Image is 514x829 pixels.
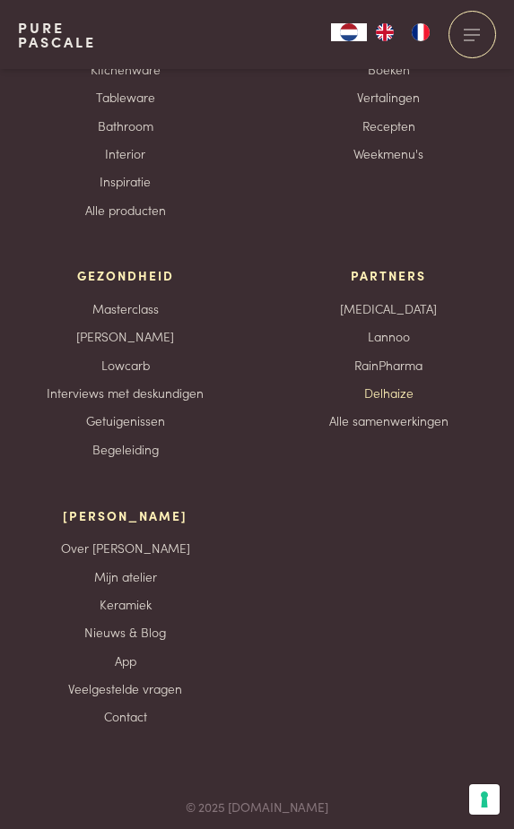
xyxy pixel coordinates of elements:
[367,23,439,41] ul: Language list
[91,60,161,79] a: Kitchenware
[68,679,182,698] a: Veelgestelde vragen
[367,23,403,41] a: EN
[86,411,165,430] a: Getuigenissen
[85,201,166,220] a: Alle producten
[368,60,410,79] a: Boeken
[353,144,423,163] a: Weekmenu's
[84,623,166,642] a: Nieuws & Blog
[18,798,496,816] span: © 2025 [DOMAIN_NAME]
[469,784,500,815] button: Uw voorkeuren voor toestemming voor trackingtechnologieën
[331,23,367,41] div: Language
[100,172,151,191] a: Inspiratie
[105,144,145,163] a: Interior
[403,23,439,41] a: FR
[331,23,439,41] aside: Language selected: Nederlands
[351,266,426,285] span: Partners
[18,21,96,49] a: PurePascale
[94,567,157,586] a: Mijn atelier
[340,299,437,318] a: [MEDICAL_DATA]
[362,117,415,135] a: Recepten
[104,707,147,726] a: Contact
[77,266,174,285] span: Gezondheid
[364,384,414,402] a: Delhaize
[329,411,449,430] a: Alle samenwerkingen
[92,440,159,459] a: Begeleiding
[357,88,420,107] a: Vertalingen
[63,506,187,525] span: [PERSON_NAME]
[115,652,136,670] a: App
[354,356,423,375] a: RainPharma
[76,327,174,346] a: [PERSON_NAME]
[61,539,190,557] a: Over [PERSON_NAME]
[100,595,152,614] a: Keramiek
[96,88,155,107] a: Tableware
[98,117,153,135] a: Bathroom
[47,384,204,402] a: Interviews met deskundigen
[331,23,367,41] a: NL
[101,356,150,375] a: Lowcarb
[92,299,159,318] a: Masterclass
[368,327,410,346] a: Lannoo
